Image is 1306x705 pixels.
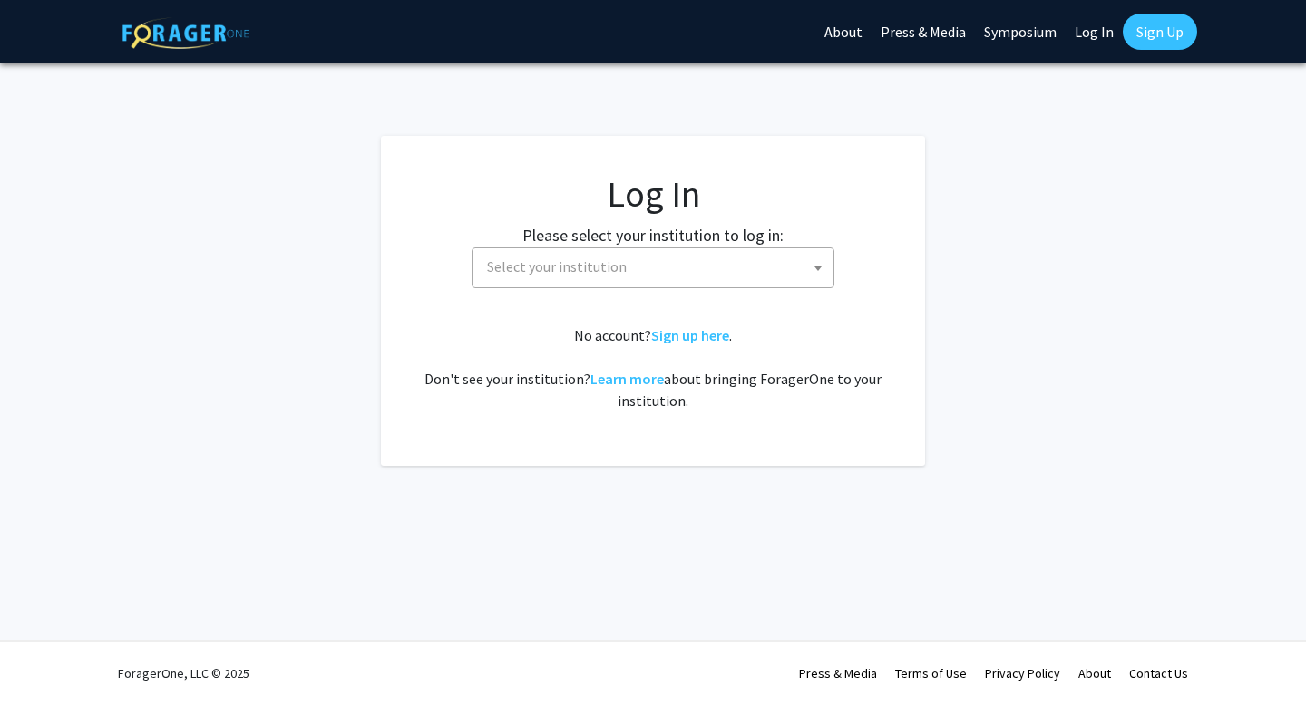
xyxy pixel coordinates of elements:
[799,665,877,681] a: Press & Media
[590,370,664,388] a: Learn more about bringing ForagerOne to your institution
[472,247,834,288] span: Select your institution
[985,665,1060,681] a: Privacy Policy
[1129,665,1188,681] a: Contact Us
[1123,14,1197,50] a: Sign Up
[480,248,833,285] span: Select your institution
[417,172,889,216] h1: Log In
[522,223,784,247] label: Please select your institution to log in:
[895,665,967,681] a: Terms of Use
[1078,665,1111,681] a: About
[122,17,249,49] img: ForagerOne Logo
[417,324,889,411] div: No account? . Don't see your institution? about bringing ForagerOne to your institution.
[118,642,249,705] div: ForagerOne, LLC © 2025
[651,326,729,344] a: Sign up here
[487,257,627,275] span: Select your institution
